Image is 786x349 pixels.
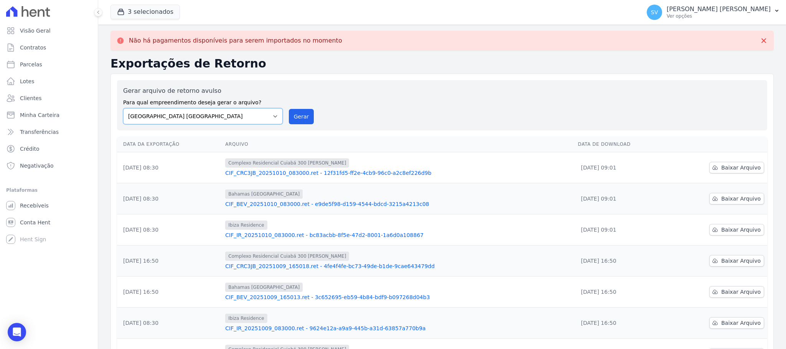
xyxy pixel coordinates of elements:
span: Baixar Arquivo [721,164,761,171]
p: Ver opções [667,13,771,19]
td: [DATE] 08:30 [117,308,222,339]
label: Para qual empreendimento deseja gerar o arquivo? [123,95,283,107]
a: Contratos [3,40,95,55]
span: Bahamas [GEOGRAPHIC_DATA] [225,283,303,292]
td: [DATE] 08:30 [117,183,222,214]
a: Negativação [3,158,95,173]
th: Data de Download [575,137,669,152]
span: Baixar Arquivo [721,257,761,265]
td: [DATE] 09:01 [575,214,669,245]
td: [DATE] 16:50 [117,245,222,277]
span: Baixar Arquivo [721,226,761,234]
a: Parcelas [3,57,95,72]
p: Não há pagamentos disponíveis para serem importados no momento [129,37,342,44]
a: CIF_CRC3JB_20251009_165018.ret - 4fe4f4fe-bc73-49de-b1de-9cae643479dd [225,262,572,270]
td: [DATE] 09:01 [575,152,669,183]
td: [DATE] 16:50 [117,277,222,308]
a: Baixar Arquivo [709,162,764,173]
span: Crédito [20,145,40,153]
a: CIF_BEV_20251010_083000.ret - e9de5f98-d159-4544-bdcd-3215a4213c08 [225,200,572,208]
button: Gerar [289,109,314,124]
a: Lotes [3,74,95,89]
a: Transferências [3,124,95,140]
a: Baixar Arquivo [709,193,764,204]
button: SV [PERSON_NAME] [PERSON_NAME] Ver opções [641,2,786,23]
span: Conta Hent [20,219,50,226]
span: Ibiza Residence [225,221,267,230]
span: Clientes [20,94,41,102]
span: Transferências [20,128,59,136]
a: Minha Carteira [3,107,95,123]
a: Recebíveis [3,198,95,213]
span: Baixar Arquivo [721,195,761,202]
span: Ibiza Residence [225,314,267,323]
a: Conta Hent [3,215,95,230]
h2: Exportações de Retorno [110,57,774,71]
span: Parcelas [20,61,42,68]
a: Baixar Arquivo [709,317,764,329]
a: CIF_BEV_20251009_165013.ret - 3c652695-eb59-4b84-bdf9-b097268d04b3 [225,293,572,301]
p: [PERSON_NAME] [PERSON_NAME] [667,5,771,13]
span: SV [651,10,658,15]
a: Clientes [3,91,95,106]
th: Arquivo [222,137,575,152]
span: Negativação [20,162,54,170]
td: [DATE] 16:50 [575,308,669,339]
a: CIF_IR_20251010_083000.ret - bc83acbb-8f5e-47d2-8001-1a6d0a108867 [225,231,572,239]
span: Baixar Arquivo [721,288,761,296]
a: Crédito [3,141,95,156]
a: Baixar Arquivo [709,224,764,235]
td: [DATE] 09:01 [575,183,669,214]
span: Recebíveis [20,202,49,209]
a: CIF_CRC3JB_20251010_083000.ret - 12f31fd5-ff2e-4cb9-96c0-a2c8ef226d9b [225,169,572,177]
span: Minha Carteira [20,111,59,119]
span: Visão Geral [20,27,51,35]
a: Baixar Arquivo [709,286,764,298]
th: Data da Exportação [117,137,222,152]
label: Gerar arquivo de retorno avulso [123,86,283,95]
td: [DATE] 16:50 [575,277,669,308]
td: [DATE] 16:50 [575,245,669,277]
span: Lotes [20,77,35,85]
div: Open Intercom Messenger [8,323,26,341]
td: [DATE] 08:30 [117,152,222,183]
a: Baixar Arquivo [709,255,764,267]
div: Plataformas [6,186,92,195]
a: Visão Geral [3,23,95,38]
td: [DATE] 08:30 [117,214,222,245]
span: Baixar Arquivo [721,319,761,327]
a: CIF_IR_20251009_083000.ret - 9624e12a-a9a9-445b-a31d-63857a770b9a [225,324,572,332]
span: Contratos [20,44,46,51]
button: 3 selecionados [110,5,180,19]
span: Complexo Residencial Cuiabá 300 [PERSON_NAME] [225,158,349,168]
span: Bahamas [GEOGRAPHIC_DATA] [225,189,303,199]
span: Complexo Residencial Cuiabá 300 [PERSON_NAME] [225,252,349,261]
